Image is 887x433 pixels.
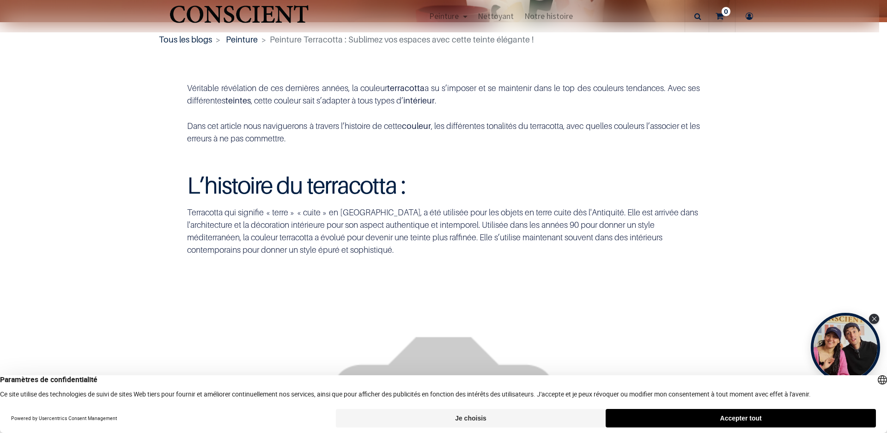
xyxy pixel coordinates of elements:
[811,313,880,382] div: Open Tolstoy
[226,35,258,44] a: Peinture
[722,7,730,16] sup: 0
[187,206,700,256] p: Terracotta qui signifie « terre » « cuite » en [GEOGRAPHIC_DATA], a été utilisée pour les objets ...
[403,96,435,105] b: intérieur
[387,83,425,93] b: terracotta
[159,33,729,46] nav: fil d'Ariane
[811,313,880,382] div: Open Tolstoy widget
[524,11,573,21] span: Notre histoire
[478,11,514,21] span: Nettoyant
[187,172,700,198] h1: L’histoire du terracotta :
[811,313,880,382] div: Tolstoy bubble widget
[869,314,879,324] div: Close Tolstoy widget
[187,82,700,107] p: Véritable révélation de ces dernières années, la couleur a su s’imposer et se maintenir dans le t...
[159,35,212,44] a: Tous les blogs
[187,120,700,145] p: Dans cet article nous naviguerons à travers l’histoire de cette , les différentes tonalités du te...
[225,96,251,105] b: teintes
[402,121,431,131] b: couleur
[429,11,459,21] span: Peinture
[270,35,534,44] span: Peinture Terracotta : Sublimez vos espaces avec cette teinte élégante !
[839,373,883,417] iframe: Tidio Chat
